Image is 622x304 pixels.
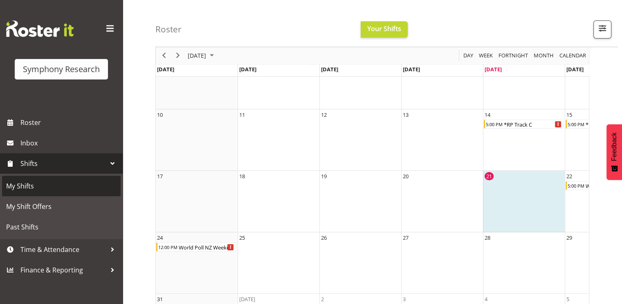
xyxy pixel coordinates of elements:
span: Your Shifts [367,24,401,33]
a: My Shifts [2,176,121,196]
span: Month [533,51,555,61]
span: Past Shifts [6,221,117,233]
button: Month [558,51,588,61]
span: Finance & Reporting [20,264,106,276]
div: 4 [485,295,487,303]
div: 25 [239,234,245,242]
div: World Poll NZ Weekends Begin From Sunday, August 24, 2025 at 12:00:00 PM GMT+12:00 Ends At Sunday... [156,243,236,252]
a: Past Shifts [2,217,121,237]
td: Wednesday, August 27, 2025 [401,232,483,294]
td: Thursday, August 21, 2025 [483,171,565,232]
div: World Poll NZ Weekends [178,243,236,251]
td: Sunday, August 17, 2025 [156,171,238,232]
div: 5:00 PM [485,120,503,128]
div: *RP Track C [503,120,563,128]
span: My Shift Offers [6,200,117,213]
td: Monday, August 11, 2025 [238,109,319,171]
div: 10 [157,111,163,119]
span: Time & Attendance [20,243,106,256]
span: Fortnight [498,51,529,61]
span: [DATE] [321,66,338,73]
span: [DATE] [187,51,207,61]
h4: Roster [155,25,182,34]
img: Rosterit website logo [6,20,74,37]
td: Tuesday, August 5, 2025 [319,48,401,109]
div: 22 [566,172,572,180]
div: 28 [485,234,490,242]
div: [DATE] [239,295,255,303]
div: 2 [321,295,324,303]
div: 14 [485,111,490,119]
span: My Shifts [6,180,117,192]
button: Timeline Day [462,51,475,61]
div: Symphony Research [23,63,100,75]
button: Timeline Month [532,51,555,61]
button: Fortnight [497,51,530,61]
span: Day [463,51,474,61]
div: previous period [157,47,171,64]
span: [DATE] [239,66,256,73]
span: Shifts [20,157,106,170]
td: Monday, August 4, 2025 [238,48,319,109]
div: 5 [566,295,569,303]
button: August 2025 [186,51,218,61]
div: 18 [239,172,245,180]
div: 3 [403,295,406,303]
div: 12:00 PM [157,243,178,251]
span: Inbox [20,137,119,149]
a: My Shift Offers [2,196,121,217]
div: 26 [321,234,327,242]
td: Thursday, August 14, 2025 [483,109,565,171]
span: [DATE] [157,66,174,73]
span: Week [478,51,494,61]
td: Wednesday, August 6, 2025 [401,48,483,109]
td: Tuesday, August 12, 2025 [319,109,401,171]
div: 27 [403,234,409,242]
div: August 2025 [185,47,219,64]
td: Monday, August 18, 2025 [238,171,319,232]
td: Thursday, August 7, 2025 [483,48,565,109]
div: 13 [403,111,409,119]
td: Wednesday, August 13, 2025 [401,109,483,171]
div: 29 [566,234,572,242]
div: 12 [321,111,327,119]
button: Feedback - Show survey [606,124,622,180]
td: Monday, August 25, 2025 [238,232,319,294]
button: Previous [159,51,170,61]
div: 5:00 PM [567,181,585,190]
td: Sunday, August 10, 2025 [156,109,238,171]
button: Your Shifts [361,21,408,38]
button: Filter Shifts [593,20,611,39]
span: calendar [559,51,587,61]
button: Next [173,51,184,61]
span: [DATE] [403,66,420,73]
div: 24 [157,234,163,242]
div: *RP Track C Begin From Thursday, August 14, 2025 at 5:00:00 PM GMT+12:00 Ends At Thursday, August... [484,120,564,129]
span: Roster [20,116,119,129]
td: Sunday, August 24, 2025 [156,232,238,294]
span: [DATE] [566,66,584,73]
td: Wednesday, August 20, 2025 [401,171,483,232]
button: Timeline Week [478,51,494,61]
div: 21 [485,172,494,180]
div: 19 [321,172,327,180]
div: 11 [239,111,245,119]
div: 5:00 PM [567,120,585,128]
div: 17 [157,172,163,180]
span: [DATE] [485,66,502,73]
div: 15 [566,111,572,119]
div: 20 [403,172,409,180]
td: Thursday, August 28, 2025 [483,232,565,294]
div: next period [171,47,185,64]
td: Tuesday, August 19, 2025 [319,171,401,232]
td: Tuesday, August 26, 2025 [319,232,401,294]
span: Feedback [611,132,618,161]
td: Sunday, August 3, 2025 [156,48,238,109]
div: 31 [157,295,163,303]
